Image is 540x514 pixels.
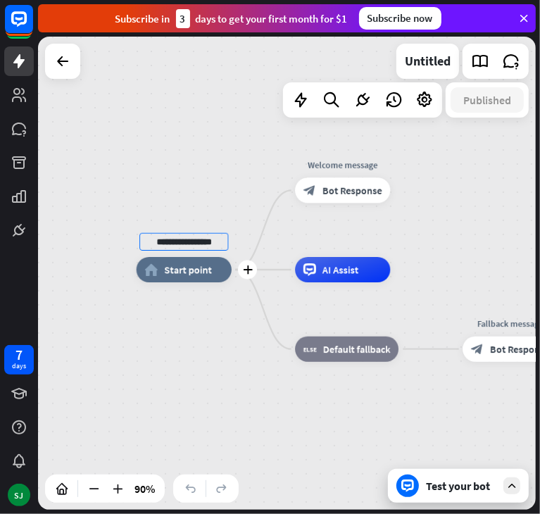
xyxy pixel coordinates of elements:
i: block_fallback [303,343,317,356]
div: 90% [130,477,159,500]
span: Bot Response [322,184,382,196]
span: Default fallback [323,343,391,356]
a: 7 days [4,345,34,375]
div: Subscribe now [359,7,441,30]
div: Subscribe in days to get your first month for $1 [115,9,348,28]
div: Test your bot [426,479,496,493]
button: Open LiveChat chat widget [11,6,54,48]
i: home_2 [144,263,158,276]
span: Start point [164,263,212,276]
span: AI Assist [322,263,358,276]
div: Untitled [405,44,451,79]
button: Published [451,87,524,113]
div: SJ [8,484,30,506]
div: Welcome message [286,158,400,171]
i: plus [243,265,253,275]
div: days [12,361,26,371]
i: block_bot_response [471,343,484,356]
i: block_bot_response [303,184,316,196]
div: 7 [15,349,23,361]
div: 3 [176,9,190,28]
